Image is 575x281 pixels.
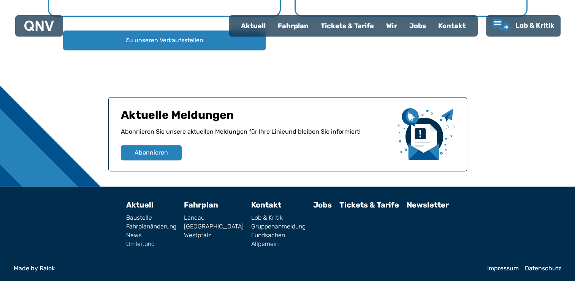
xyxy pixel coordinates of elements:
[184,224,244,230] a: [GEOGRAPHIC_DATA]
[251,232,306,238] a: Fundsachen
[251,241,306,247] a: Allgemein
[380,16,403,36] a: Wir
[398,108,455,160] img: newsletter
[315,16,380,36] a: Tickets & Tarife
[407,200,449,209] a: Newsletter
[403,16,432,36] a: Jobs
[184,232,244,238] a: Westpfalz
[14,265,481,271] a: Made by Raiok
[487,265,519,271] a: Impressum
[126,241,176,247] a: Umleitung
[24,21,54,31] img: QNV Logo
[339,200,399,209] a: Tickets & Tarife
[126,215,176,221] a: Baustelle
[272,16,315,36] a: Fahrplan
[184,200,218,209] a: Fahrplan
[24,18,54,34] a: QNV Logo
[515,21,554,30] span: Lob & Kritik
[525,265,561,271] a: Datenschutz
[126,232,176,238] a: News
[184,215,244,221] a: Landau
[432,16,472,36] a: Kontakt
[313,200,332,209] a: Jobs
[251,215,306,221] a: Lob & Kritik
[135,148,168,157] span: Abonnieren
[492,19,554,33] a: Lob & Kritik
[235,16,272,36] a: Aktuell
[126,224,176,230] a: Fahrplanänderung
[126,200,154,209] a: Aktuell
[63,30,266,50] button: Zu unseren Verkaufsstellen
[121,145,182,160] button: Abonnieren
[251,200,281,209] a: Kontakt
[121,127,391,145] p: Abonnieren Sie unsere aktuellen Meldungen für Ihre Linie und bleiben Sie informiert!
[121,108,391,127] h1: Aktuelle Meldungen
[251,224,306,230] a: Gruppenanmeldung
